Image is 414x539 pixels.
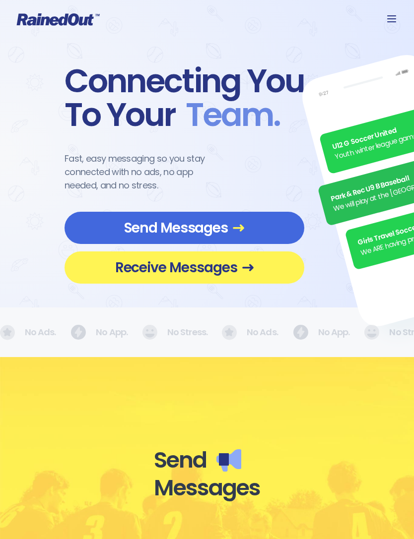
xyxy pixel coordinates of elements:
[154,474,260,502] div: Messages
[65,152,223,192] div: Fast, easy messaging so you stay connected with no ads, no app needed, and no stress.
[142,325,157,340] img: No Ads.
[293,325,335,340] div: No App.
[176,98,280,132] span: Team .
[70,325,112,340] div: No App.
[154,446,260,474] div: Send
[222,325,237,340] img: No Ads.
[79,259,289,276] span: Receive Messages
[222,325,263,340] div: No Ads.
[65,64,304,132] div: Connecting You To Your
[79,219,289,237] span: Send Messages
[65,212,304,244] a: Send Messages
[65,251,304,284] a: Receive Messages
[70,325,86,340] img: No Ads.
[142,325,192,340] div: No Stress.
[216,449,241,472] img: Send messages
[364,325,379,340] img: No Ads.
[293,325,308,340] img: No Ads.
[364,325,414,340] div: No Stress.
